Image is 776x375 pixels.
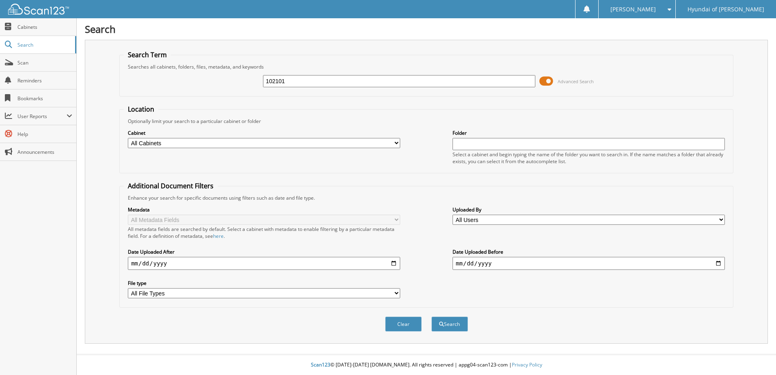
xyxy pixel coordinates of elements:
legend: Search Term [124,50,171,59]
label: Uploaded By [453,206,725,213]
div: Enhance your search for specific documents using filters such as date and file type. [124,194,729,201]
button: Clear [385,317,422,332]
input: end [453,257,725,270]
span: User Reports [17,113,67,120]
span: [PERSON_NAME] [610,7,656,12]
label: Cabinet [128,129,400,136]
a: Privacy Policy [512,361,542,368]
label: Folder [453,129,725,136]
span: Help [17,131,72,138]
span: Search [17,41,71,48]
span: Scan123 [311,361,330,368]
span: Reminders [17,77,72,84]
legend: Location [124,105,158,114]
iframe: Chat Widget [735,336,776,375]
img: scan123-logo-white.svg [8,4,69,15]
span: Announcements [17,149,72,155]
span: Scan [17,59,72,66]
span: Hyundai of [PERSON_NAME] [688,7,764,12]
div: Optionally limit your search to a particular cabinet or folder [124,118,729,125]
label: Metadata [128,206,400,213]
span: Cabinets [17,24,72,30]
legend: Additional Document Filters [124,181,218,190]
div: Searches all cabinets, folders, files, metadata, and keywords [124,63,729,70]
label: File type [128,280,400,287]
span: Advanced Search [558,78,594,84]
label: Date Uploaded After [128,248,400,255]
label: Date Uploaded Before [453,248,725,255]
h1: Search [85,22,768,36]
div: © [DATE]-[DATE] [DOMAIN_NAME]. All rights reserved | appg04-scan123-com | [77,355,776,375]
div: All metadata fields are searched by default. Select a cabinet with metadata to enable filtering b... [128,226,400,239]
span: Bookmarks [17,95,72,102]
div: Select a cabinet and begin typing the name of the folder you want to search in. If the name match... [453,151,725,165]
button: Search [431,317,468,332]
input: start [128,257,400,270]
a: here [213,233,224,239]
